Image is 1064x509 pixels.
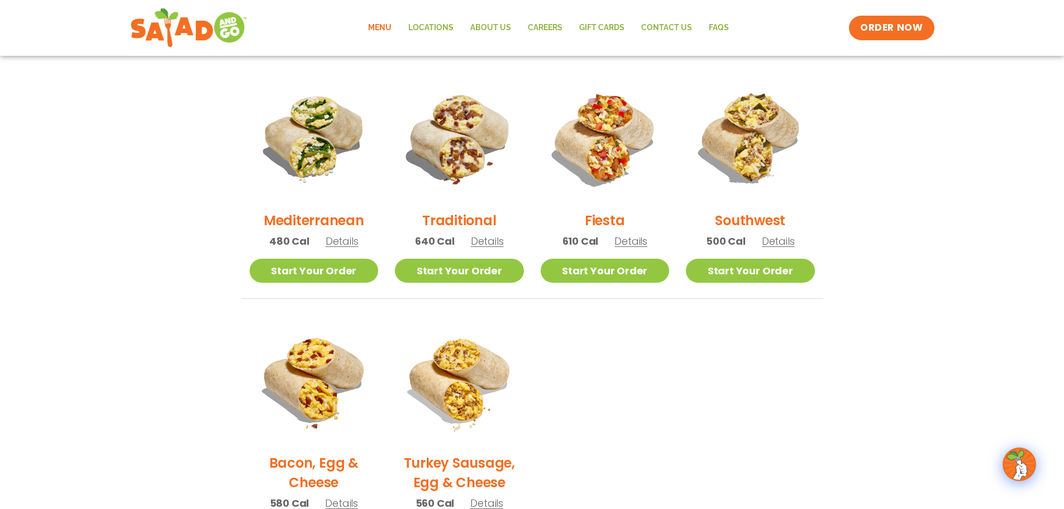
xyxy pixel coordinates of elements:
[1004,449,1035,480] img: wpChatIcon
[250,73,379,202] img: Product photo for Mediterranean Breakfast Burrito
[395,73,524,202] img: Product photo for Traditional
[541,259,670,283] a: Start Your Order
[471,234,504,248] span: Details
[686,73,815,202] img: Product photo for Southwest
[614,234,647,248] span: Details
[250,316,379,445] img: Product photo for Bacon, Egg & Cheese
[860,21,923,35] span: ORDER NOW
[762,234,795,248] span: Details
[541,73,670,202] img: Product photo for Fiesta
[326,234,359,248] span: Details
[422,211,496,230] h2: Traditional
[360,15,400,41] a: Menu
[585,211,625,230] h2: Fiesta
[130,6,248,50] img: new-SAG-logo-768×292
[269,234,309,249] span: 480 Cal
[395,453,524,492] h2: Turkey Sausage, Egg & Cheese
[250,453,379,492] h2: Bacon, Egg & Cheese
[700,15,737,41] a: FAQs
[715,211,785,230] h2: Southwest
[395,316,524,445] img: Product photo for Turkey Sausage, Egg & Cheese
[562,234,599,249] span: 610 Cal
[686,259,815,283] a: Start Your Order
[633,15,700,41] a: Contact Us
[264,211,364,230] h2: Mediterranean
[571,15,633,41] a: GIFT CARDS
[400,15,462,41] a: Locations
[706,234,746,249] span: 500 Cal
[395,259,524,283] a: Start Your Order
[415,234,455,249] span: 640 Cal
[849,16,934,40] a: ORDER NOW
[250,259,379,283] a: Start Your Order
[462,15,519,41] a: About Us
[519,15,571,41] a: Careers
[360,15,737,41] nav: Menu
